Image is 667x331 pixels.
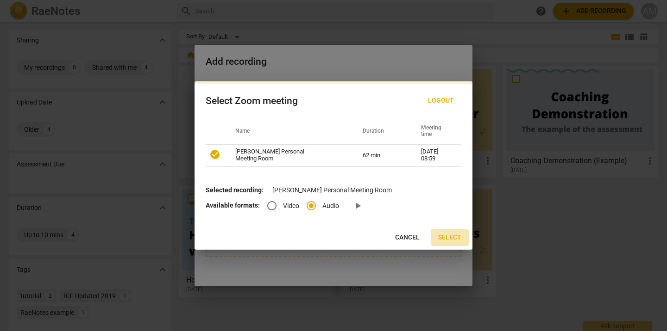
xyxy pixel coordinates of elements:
[209,149,220,160] span: check_circle
[421,92,461,109] button: Logout
[206,185,461,195] p: [PERSON_NAME] Personal Meeting Room
[352,144,410,166] td: 62 min
[431,229,469,246] button: Select
[224,144,352,166] td: [PERSON_NAME] Personal Meeting Room
[395,233,420,242] span: Cancel
[352,118,410,144] th: Duration
[206,202,260,209] b: Available formats:
[410,144,461,166] td: [DATE] 08:59
[352,200,363,211] span: play_arrow
[410,118,461,144] th: Meeting time
[267,202,346,209] div: File type
[206,186,264,194] b: Selected recording:
[438,233,461,242] span: Select
[346,195,369,217] a: Preview
[322,201,339,211] span: Audio
[283,201,299,211] span: Video
[388,229,427,246] button: Cancel
[224,118,352,144] th: Name
[206,95,298,107] div: Select Zoom meeting
[428,96,454,105] span: Logout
